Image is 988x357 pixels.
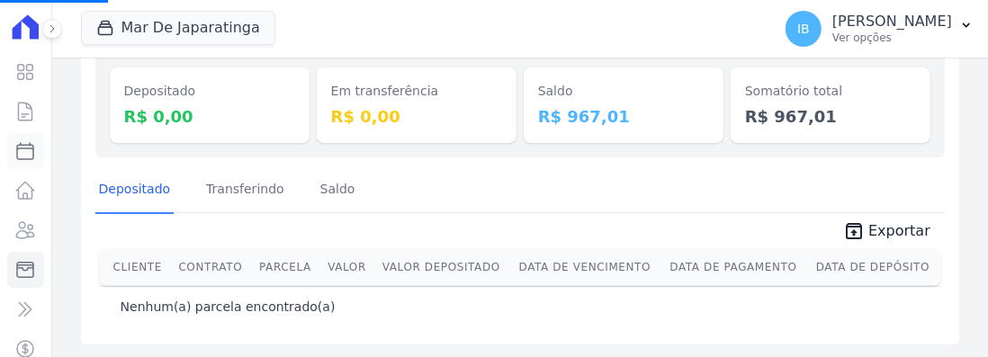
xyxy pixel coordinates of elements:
th: Parcela [252,249,320,285]
th: Data de Pagamento [663,249,809,285]
span: Exportar [868,220,930,242]
dt: Somatório total [745,82,916,101]
dt: Saldo [538,82,709,101]
a: Transferindo [202,167,288,214]
a: Saldo [317,167,359,214]
th: Data de Depósito [809,249,941,285]
button: IB [PERSON_NAME] Ver opções [771,4,988,54]
button: Mar De Japaratinga [81,11,275,45]
p: [PERSON_NAME] [832,13,952,31]
span: IB [797,22,810,35]
a: unarchive Exportar [829,220,945,245]
p: Ver opções [832,31,952,45]
p: Nenhum(a) parcela encontrado(a) [121,298,336,316]
dt: Em transferência [331,82,502,101]
a: Depositado [95,167,175,214]
dt: Depositado [124,82,295,101]
th: Valor [320,249,375,285]
dd: R$ 967,01 [745,104,916,129]
th: Valor Depositado [375,249,512,285]
dd: R$ 0,00 [331,104,502,129]
th: Data de Vencimento [512,249,663,285]
th: Contrato [171,249,252,285]
dd: R$ 967,01 [538,104,709,129]
i: unarchive [843,220,865,242]
th: Cliente [99,249,172,285]
dd: R$ 0,00 [124,104,295,129]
